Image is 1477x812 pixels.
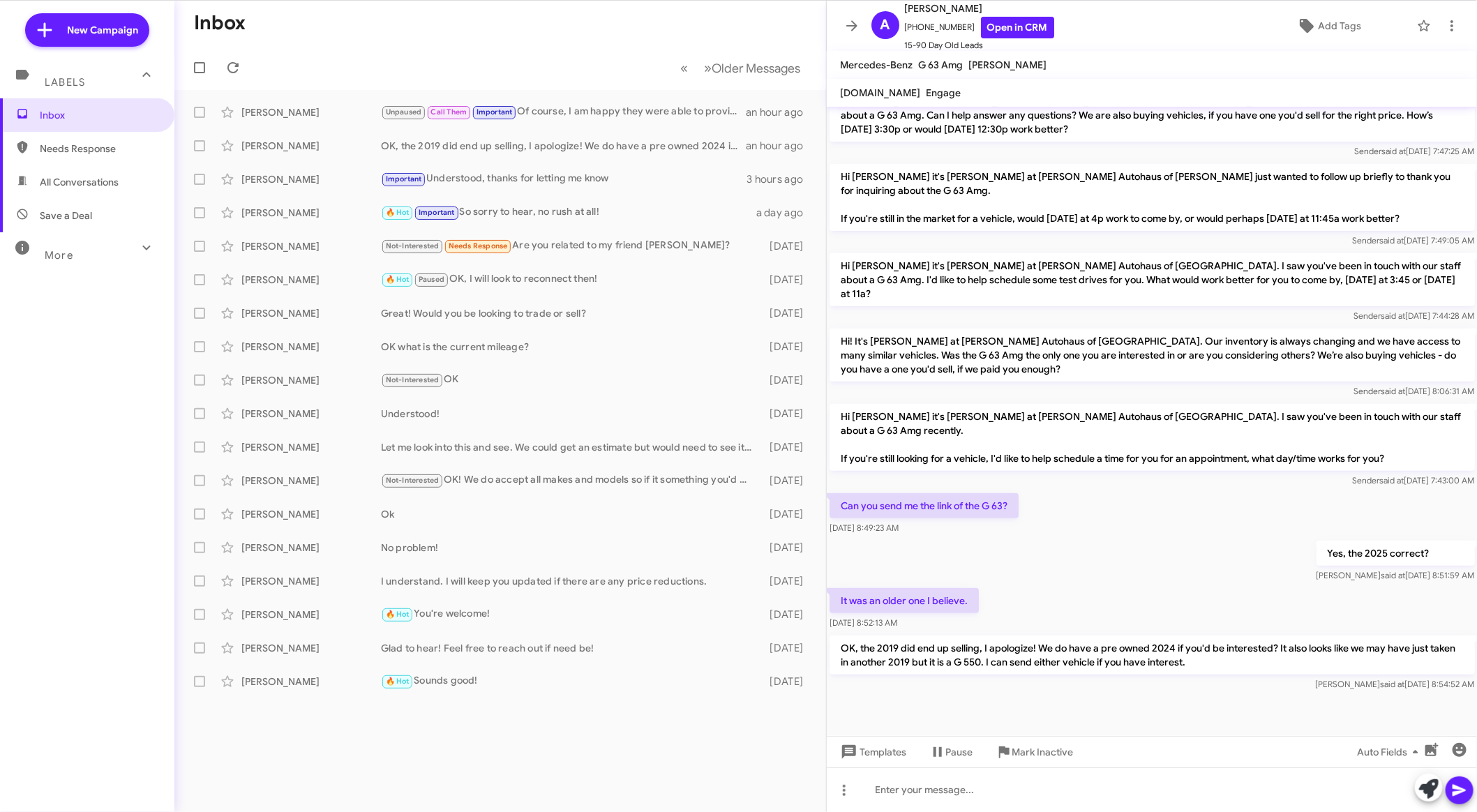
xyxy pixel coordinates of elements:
[1012,739,1074,765] span: Mark Inactive
[25,13,149,47] a: New Campaign
[381,306,760,320] div: Great! Would you be looking to trade or sell?
[381,507,760,521] div: Ok
[760,407,814,421] div: [DATE]
[1381,570,1405,580] span: said at
[40,142,158,156] span: Needs Response
[241,507,381,521] div: [PERSON_NAME]
[1316,541,1474,566] p: Yes, the 2025 correct?
[838,739,907,765] span: Templates
[194,12,246,34] h1: Inbox
[927,87,961,99] span: Engage
[381,204,756,220] div: So sorry to hear, no rush at all!
[381,641,760,655] div: Glad to hear! Feel free to reach out if need be!
[756,206,815,220] div: a day ago
[760,340,814,354] div: [DATE]
[1380,679,1404,689] span: said at
[386,610,410,619] span: 🔥 Hot
[381,104,746,120] div: Of course, I am happy they were able to provide you with a loaner. That is quite a wait. I will l...
[419,275,444,284] span: Paused
[386,476,440,485] span: Not-Interested
[477,107,513,116] span: Important
[712,61,801,76] span: Older Messages
[746,105,814,119] div: an hour ago
[1357,739,1424,765] span: Auto Fields
[1354,386,1474,396] span: Sender [DATE] 8:06:31 AM
[241,675,381,689] div: [PERSON_NAME]
[760,239,814,253] div: [DATE]
[241,641,381,655] div: [PERSON_NAME]
[969,59,1047,71] span: [PERSON_NAME]
[673,54,697,82] button: Previous
[449,241,508,250] span: Needs Response
[841,87,921,99] span: [DOMAIN_NAME]
[381,271,760,287] div: OK, I will look to reconnect then!
[830,404,1475,471] p: Hi [PERSON_NAME] it's [PERSON_NAME] at [PERSON_NAME] Autohaus of [GEOGRAPHIC_DATA]. I saw you've ...
[681,59,689,77] span: «
[381,574,760,588] div: I understand. I will keep you updated if there are any price reductions.
[381,238,760,254] div: Are you related to my friend [PERSON_NAME]?
[746,139,814,153] div: an hour ago
[830,617,897,628] span: [DATE] 8:52:13 AM
[45,76,85,89] span: Labels
[830,636,1475,675] p: OK, the 2019 did end up selling, I apologize! We do have a pre owned 2024 if you'd be interested?...
[1354,310,1474,321] span: Sender [DATE] 7:44:28 AM
[241,407,381,421] div: [PERSON_NAME]
[830,588,979,613] p: It was an older one I believe.
[673,54,809,82] nav: Page navigation example
[918,739,984,765] button: Pause
[1346,739,1435,765] button: Auto Fields
[1379,235,1404,246] span: said at
[241,105,381,119] div: [PERSON_NAME]
[1381,310,1405,321] span: said at
[381,606,760,622] div: You're welcome!
[386,241,440,250] span: Not-Interested
[241,273,381,287] div: [PERSON_NAME]
[830,329,1475,382] p: Hi! It's [PERSON_NAME] at [PERSON_NAME] Autohaus of [GEOGRAPHIC_DATA]. Our inventory is always ch...
[241,239,381,253] div: [PERSON_NAME]
[1379,475,1404,486] span: said at
[760,608,814,622] div: [DATE]
[880,14,890,36] span: A
[830,493,1019,518] p: Can you send me the link of the G 63?
[905,38,1054,52] span: 15-90 Day Old Leads
[386,375,440,384] span: Not-Interested
[67,23,138,37] span: New Campaign
[1352,475,1474,486] span: Sender [DATE] 7:43:00 AM
[841,59,913,71] span: Mercedes-Benz
[984,739,1085,765] button: Mark Inactive
[696,54,809,82] button: Next
[760,507,814,521] div: [DATE]
[381,440,760,454] div: Let me look into this and see. We could get an estimate but would need to see it in person for a ...
[1381,386,1405,396] span: said at
[760,373,814,387] div: [DATE]
[760,273,814,287] div: [DATE]
[1354,146,1474,156] span: Sender [DATE] 7:47:25 AM
[919,59,964,71] span: G 63 Amg
[760,541,814,555] div: [DATE]
[386,107,422,116] span: Unpaused
[827,739,918,765] button: Templates
[241,541,381,555] div: [PERSON_NAME]
[760,306,814,320] div: [DATE]
[830,253,1475,306] p: Hi [PERSON_NAME] it's [PERSON_NAME] at [PERSON_NAME] Autohaus of [GEOGRAPHIC_DATA]. I saw you've ...
[981,17,1054,38] a: Open in CRM
[381,372,760,388] div: OK
[241,608,381,622] div: [PERSON_NAME]
[830,164,1475,231] p: Hi [PERSON_NAME] it's [PERSON_NAME] at [PERSON_NAME] Autohaus of [PERSON_NAME] just wanted to fol...
[760,440,814,454] div: [DATE]
[905,17,1054,38] span: [PHONE_NUMBER]
[830,522,899,533] span: [DATE] 8:49:23 AM
[381,541,760,555] div: No problem!
[381,472,760,488] div: OK! We do accept all makes and models so if it something you'd want to explore, let me know!
[381,673,760,689] div: Sounds good!
[1352,235,1474,246] span: Sender [DATE] 7:49:05 AM
[760,675,814,689] div: [DATE]
[241,440,381,454] div: [PERSON_NAME]
[747,172,814,186] div: 3 hours ago
[760,474,814,488] div: [DATE]
[386,275,410,284] span: 🔥 Hot
[241,340,381,354] div: [PERSON_NAME]
[40,175,119,189] span: All Conversations
[1316,570,1474,580] span: [PERSON_NAME] [DATE] 8:51:59 AM
[40,209,92,223] span: Save a Deal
